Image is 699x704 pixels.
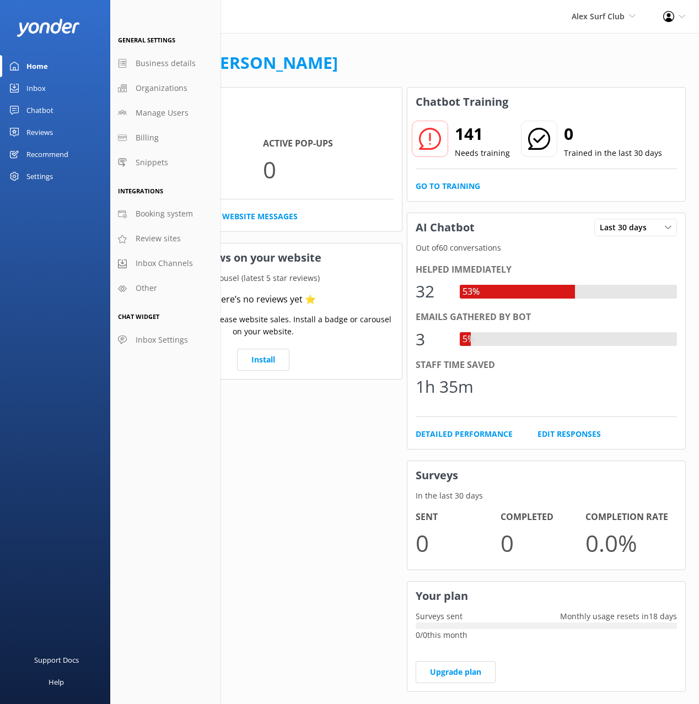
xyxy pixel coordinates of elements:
a: Business details [110,51,221,76]
a: Inbox Settings [110,328,221,353]
a: Go to Training [416,180,480,192]
a: Other [110,276,221,301]
span: Billing [136,132,159,144]
h4: Active Pop-ups [263,137,394,151]
span: Business details [136,57,196,69]
img: yonder-white-logo.png [17,19,80,37]
span: Other [136,282,157,294]
p: 0 [263,151,394,188]
span: Integrations [118,187,163,195]
h1: Welcome, [123,50,338,76]
h3: Surveys [407,461,685,490]
span: Booking system [136,208,193,220]
h3: Chatbot Training [407,88,517,116]
div: Support Docs [34,649,79,671]
p: 0 [416,524,501,561]
p: Needs training [455,147,510,159]
a: Install [237,349,289,371]
p: In the last 30 days [407,490,685,502]
a: Snippets [110,150,221,175]
a: Organizations [110,76,221,101]
div: 1h 35m [416,373,474,400]
p: 0 [501,524,585,561]
h2: 141 [455,121,510,147]
div: Chatbot [26,99,53,121]
h3: Showcase reviews on your website [124,243,402,272]
div: 53% [460,285,482,299]
span: Last 30 days [600,221,653,234]
p: 0.0 % [585,524,670,561]
div: There’s no reviews yet ⭐ [211,293,316,307]
h4: Completion Rate [585,510,670,524]
a: Inbox Channels [110,251,221,276]
div: 5% [460,332,477,346]
h3: Website Chat [124,88,402,116]
span: Manage Users [136,107,189,119]
p: Use social proof to increase website sales. Install a badge or carousel on your website. [132,313,394,338]
div: Help [49,671,64,693]
div: Settings [26,165,53,187]
p: Out of 60 conversations [407,242,685,254]
h4: Completed [501,510,585,524]
div: 3 [416,326,449,353]
a: Booking system [110,202,221,226]
a: Detailed Performance [416,428,513,440]
p: Monthly usage resets in 18 days [552,610,685,622]
span: Inbox Settings [136,334,188,346]
a: Billing [110,126,221,150]
div: 32 [416,278,449,305]
span: Organizations [136,82,187,94]
h2: 0 [564,121,662,147]
p: Surveys sent [407,610,471,622]
span: General Settings [118,36,175,44]
span: Snippets [136,156,168,169]
p: 0 / 0 this month [416,629,677,641]
a: Edit Responses [537,428,601,440]
span: Review sites [136,232,181,245]
span: Inbox Channels [136,257,193,269]
h3: AI Chatbot [407,213,483,242]
a: Upgrade plan [416,661,496,683]
a: Manage Users [110,101,221,126]
div: Recommend [26,143,68,165]
div: Home [26,55,48,77]
p: In the last 30 days [124,116,402,128]
a: Review sites [110,226,221,251]
h4: Sent [416,510,501,524]
div: Staff time saved [416,358,677,372]
span: Chat Widget [118,312,159,321]
span: Alex Surf Club [572,11,625,21]
div: Reviews [26,121,53,143]
a: [PERSON_NAME] [204,51,338,74]
div: Inbox [26,77,46,99]
p: Trained in the last 30 days [564,147,662,159]
p: Your current review carousel (latest 5 star reviews) [124,272,402,284]
div: Helped immediately [416,263,677,277]
h3: Your plan [407,582,685,610]
a: Website Messages [222,210,298,223]
div: Emails gathered by bot [416,310,677,324]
